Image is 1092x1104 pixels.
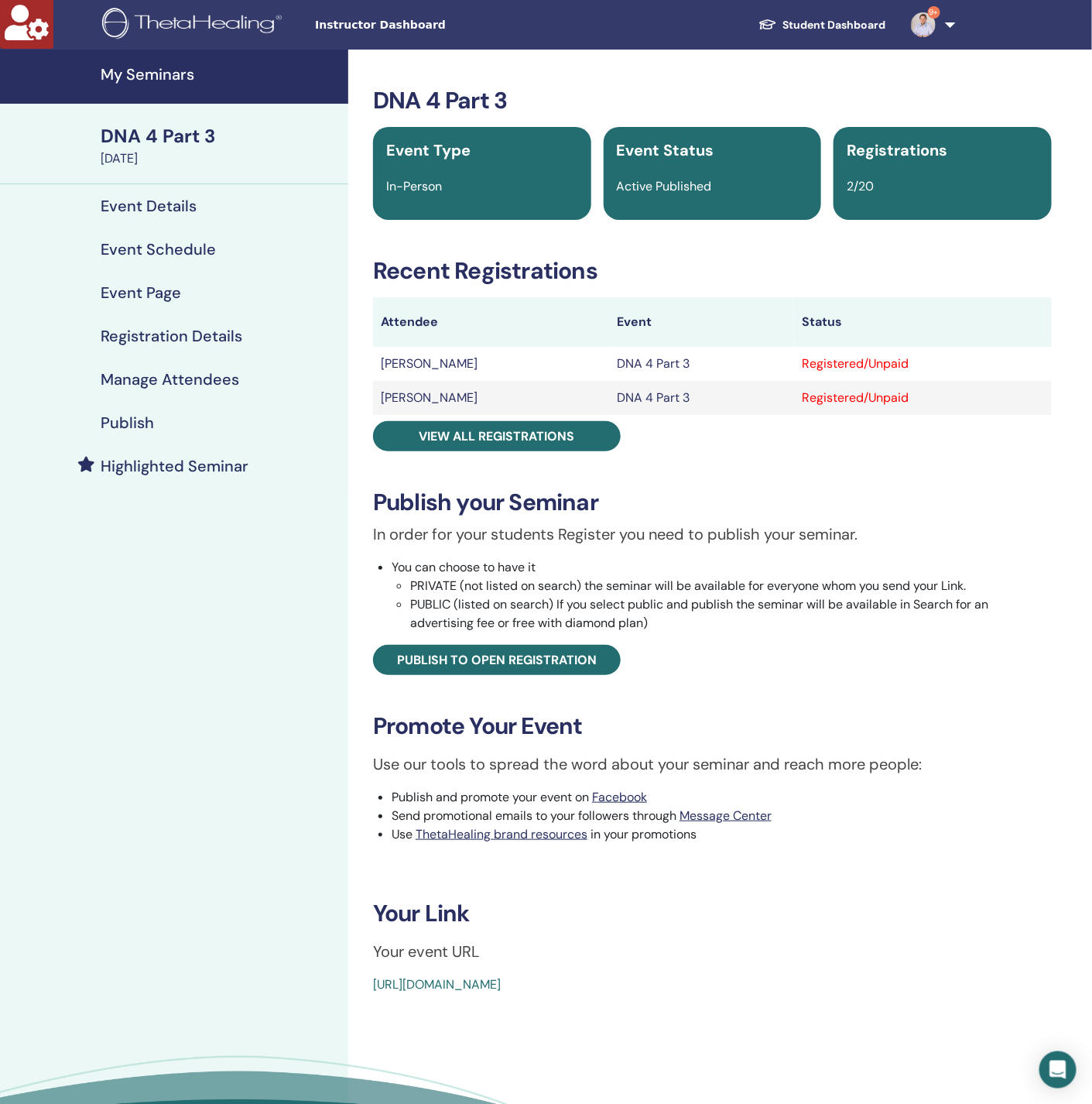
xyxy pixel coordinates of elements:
a: View all registrations [373,421,621,451]
th: Event [609,297,795,347]
span: 2/20 [847,178,874,194]
td: DNA 4 Part 3 [609,381,795,415]
p: Use our tools to spread the word about your seminar and reach more people: [373,753,1052,776]
li: Use in your promotions [392,825,1052,844]
li: Publish and promote your event on [392,788,1052,807]
div: DNA 4 Part 3 [101,123,339,149]
p: In order for your students Register you need to publish your seminar. [373,523,1052,546]
td: [PERSON_NAME] [373,347,609,381]
h3: Publish your Seminar [373,489,1052,516]
div: Registered/Unpaid [802,355,1043,373]
a: Student Dashboard [746,11,899,39]
h3: Recent Registrations [373,257,1052,285]
li: PUBLIC (listed on search) If you select public and publish the seminar will be available in Searc... [410,595,1052,633]
li: Send promotional emails to your followers through [392,807,1052,825]
th: Status [794,297,1051,347]
td: [PERSON_NAME] [373,381,609,415]
div: [DATE] [101,149,339,168]
span: 9+ [928,6,940,19]
span: View all registrations [419,428,575,444]
a: Facebook [592,789,647,805]
span: Event Status [617,140,714,160]
h4: Event Schedule [101,240,216,259]
h4: Publish [101,413,154,432]
td: DNA 4 Part 3 [609,347,795,381]
li: PRIVATE (not listed on search) the seminar will be available for everyone whom you send your Link. [410,577,1052,595]
h3: DNA 4 Part 3 [373,87,1052,115]
span: Active Published [617,178,712,194]
img: graduation-cap-white.svg [758,18,777,31]
span: Instructor Dashboard [315,17,547,33]
h4: Registration Details [101,327,242,345]
span: Publish to open registration [397,652,597,668]
h4: Highlighted Seminar [101,457,248,475]
h4: My Seminars [101,65,339,84]
h4: Event Details [101,197,197,215]
h3: Promote Your Event [373,712,1052,740]
h4: Event Page [101,283,181,302]
th: Attendee [373,297,609,347]
img: default.jpg [911,12,936,37]
img: logo.png [102,8,287,43]
h3: Your Link [373,900,1052,927]
div: Open Intercom Messenger [1039,1051,1077,1089]
li: You can choose to have it [392,558,1052,633]
a: [URL][DOMAIN_NAME] [373,976,501,993]
a: ThetaHealing brand resources [416,826,587,842]
span: Registrations [847,140,947,160]
p: Your event URL [373,940,1052,963]
a: Publish to open registration [373,645,621,675]
a: DNA 4 Part 3[DATE] [91,123,348,168]
a: Message Center [680,807,772,824]
div: Registered/Unpaid [802,389,1043,407]
span: Event Type [386,140,471,160]
h4: Manage Attendees [101,370,239,389]
span: In-Person [386,178,442,194]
